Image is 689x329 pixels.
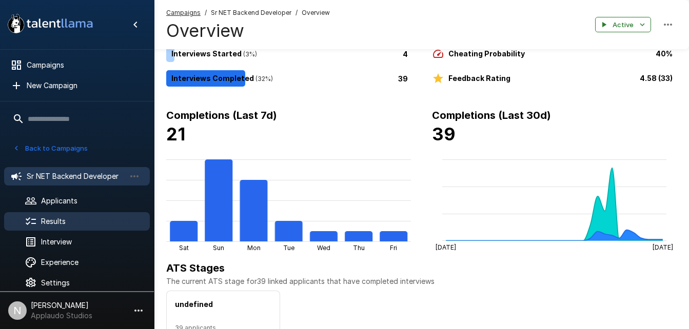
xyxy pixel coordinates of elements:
[403,48,408,59] p: 4
[595,17,651,33] button: Active
[436,243,456,251] tspan: [DATE]
[353,244,365,252] tspan: Thu
[166,276,677,286] p: The current ATS stage for 39 linked applicants that have completed interviews
[296,8,298,18] span: /
[213,244,224,252] tspan: Sun
[166,20,330,42] h4: Overview
[166,262,225,274] b: ATS Stages
[432,109,551,121] b: Completions (Last 30d)
[317,244,330,252] tspan: Wed
[448,49,525,58] b: Cheating Probability
[432,124,456,145] b: 39
[166,124,185,145] b: 21
[390,244,397,252] tspan: Fri
[398,73,408,84] p: 39
[302,8,330,18] span: Overview
[211,8,291,18] span: Sr NET Backend Developer
[283,244,294,252] tspan: Tue
[448,74,510,83] b: Feedback Rating
[179,244,189,252] tspan: Sat
[653,243,673,251] tspan: [DATE]
[247,244,261,252] tspan: Mon
[640,74,673,83] b: 4.58 (33)
[166,9,201,16] u: Campaigns
[166,109,277,121] b: Completions (Last 7d)
[175,300,213,309] b: undefined
[205,8,207,18] span: /
[656,49,673,58] b: 40%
